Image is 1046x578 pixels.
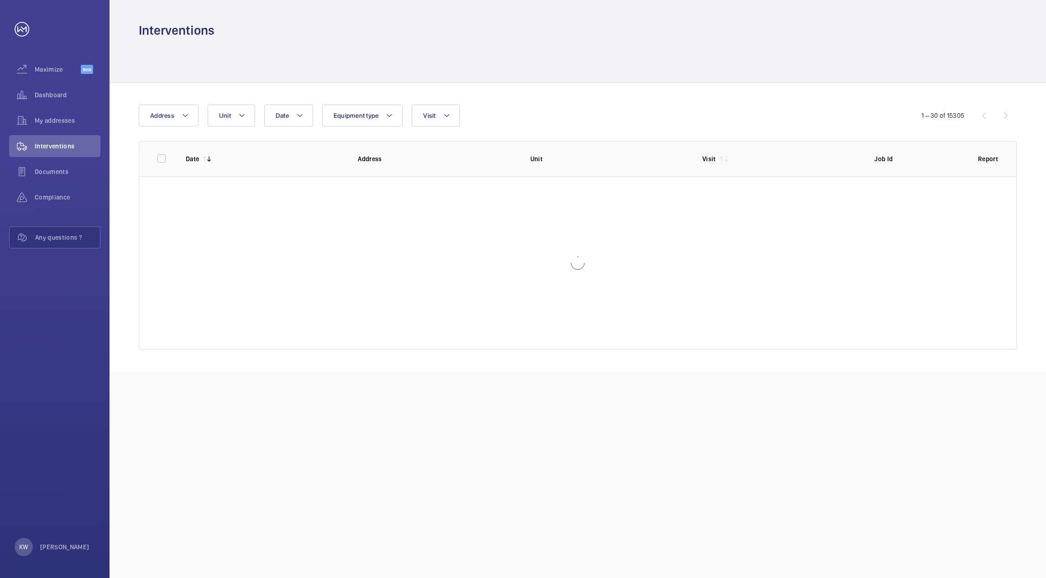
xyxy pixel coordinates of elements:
[35,65,81,74] span: Maximize
[19,542,28,552] p: KW
[40,542,89,552] p: [PERSON_NAME]
[530,154,688,163] p: Unit
[35,116,100,125] span: My addresses
[35,233,100,242] span: Any questions ?
[874,154,963,163] p: Job Id
[81,65,93,74] span: Beta
[35,193,100,202] span: Compliance
[139,105,199,126] button: Address
[334,112,379,119] span: Equipment type
[702,154,716,163] p: Visit
[150,112,174,119] span: Address
[358,154,515,163] p: Address
[35,167,100,176] span: Documents
[921,111,964,120] div: 1 – 30 of 15305
[139,22,214,39] h1: Interventions
[35,142,100,151] span: Interventions
[322,105,403,126] button: Equipment type
[276,112,289,119] span: Date
[423,112,435,119] span: Visit
[978,154,998,163] p: Report
[219,112,231,119] span: Unit
[208,105,255,126] button: Unit
[264,105,313,126] button: Date
[412,105,460,126] button: Visit
[35,90,100,100] span: Dashboard
[186,154,199,163] p: Date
